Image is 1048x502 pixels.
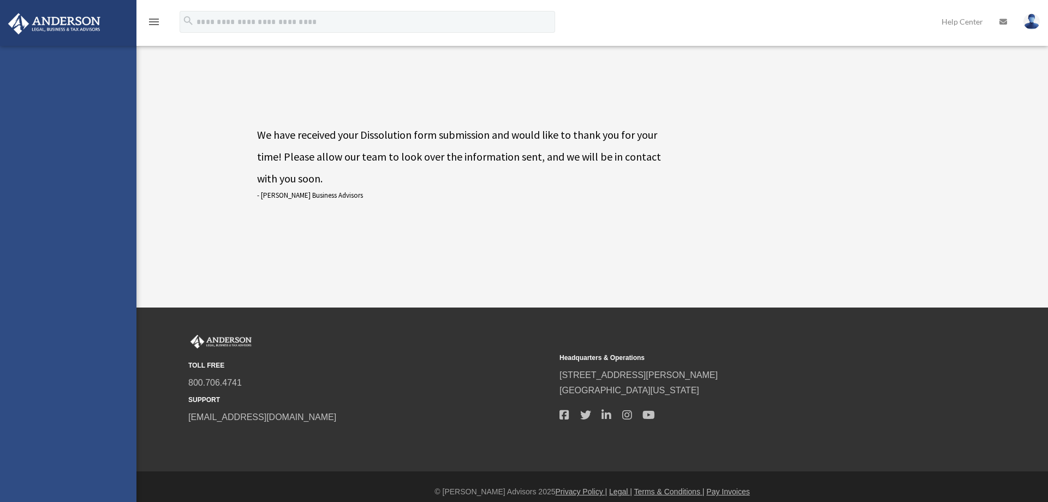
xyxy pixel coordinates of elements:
[257,190,663,202] p: - [PERSON_NAME] Business Advisors
[147,15,160,28] i: menu
[556,487,608,496] a: Privacy Policy |
[136,485,1048,499] div: © [PERSON_NAME] Advisors 2025
[559,352,923,364] small: Headquarters & Operations
[1023,14,1040,29] img: User Pic
[257,124,663,190] p: We have received your Dissolution form submission and would like to thank you for your time! Plea...
[182,15,194,27] i: search
[188,335,254,349] img: Anderson Advisors Platinum Portal
[188,412,336,422] a: [EMAIL_ADDRESS][DOMAIN_NAME]
[147,19,160,28] a: menu
[188,360,552,371] small: TOLL FREE
[609,487,632,496] a: Legal |
[706,487,749,496] a: Pay Invoices
[188,394,552,406] small: SUPPORT
[559,370,718,380] a: [STREET_ADDRESS][PERSON_NAME]
[559,386,699,395] a: [GEOGRAPHIC_DATA][US_STATE]
[5,13,104,34] img: Anderson Advisors Platinum Portal
[634,487,705,496] a: Terms & Conditions |
[188,378,242,387] a: 800.706.4741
